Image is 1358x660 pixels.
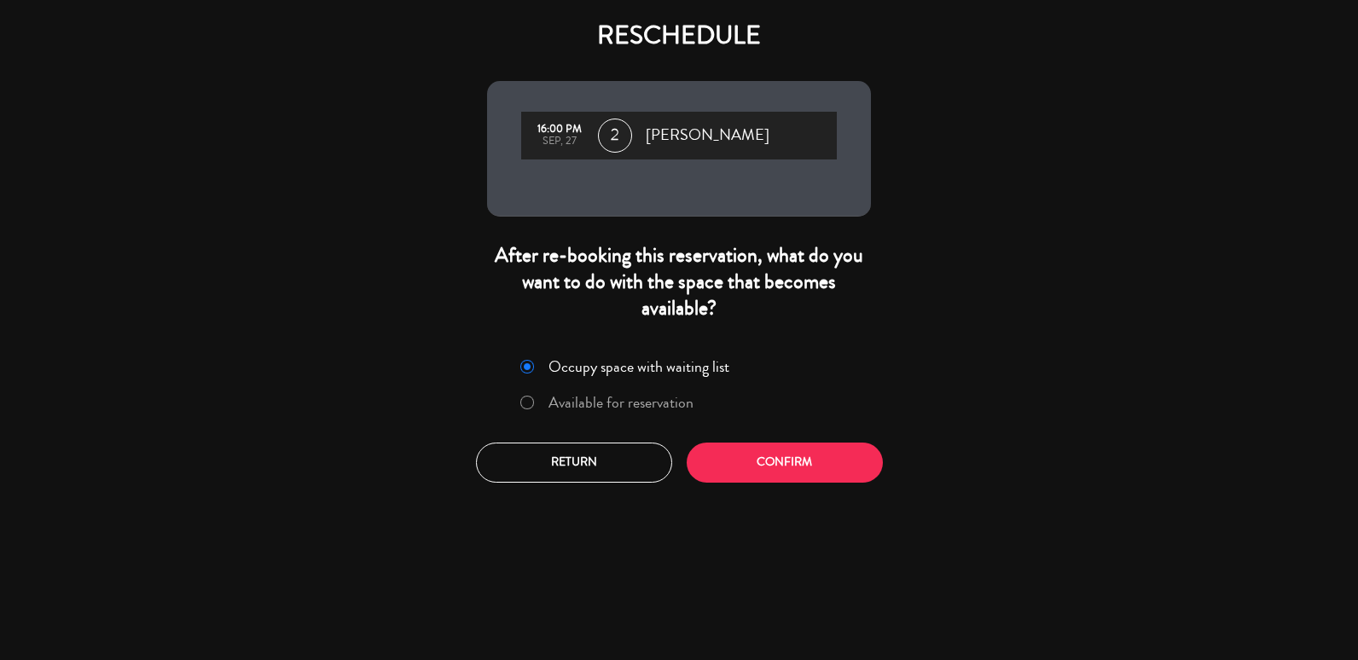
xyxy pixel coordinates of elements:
[598,119,632,153] span: 2
[687,443,883,483] button: Confirm
[487,242,871,322] div: After re-booking this reservation, what do you want to do with the space that becomes available?
[530,124,589,136] div: 16:00 PM
[530,136,589,148] div: Sep, 27
[548,395,694,410] label: Available for reservation
[476,443,672,483] button: Return
[487,20,871,51] h4: RESCHEDULE
[548,359,729,374] label: Occupy space with waiting list
[646,123,769,148] span: [PERSON_NAME]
